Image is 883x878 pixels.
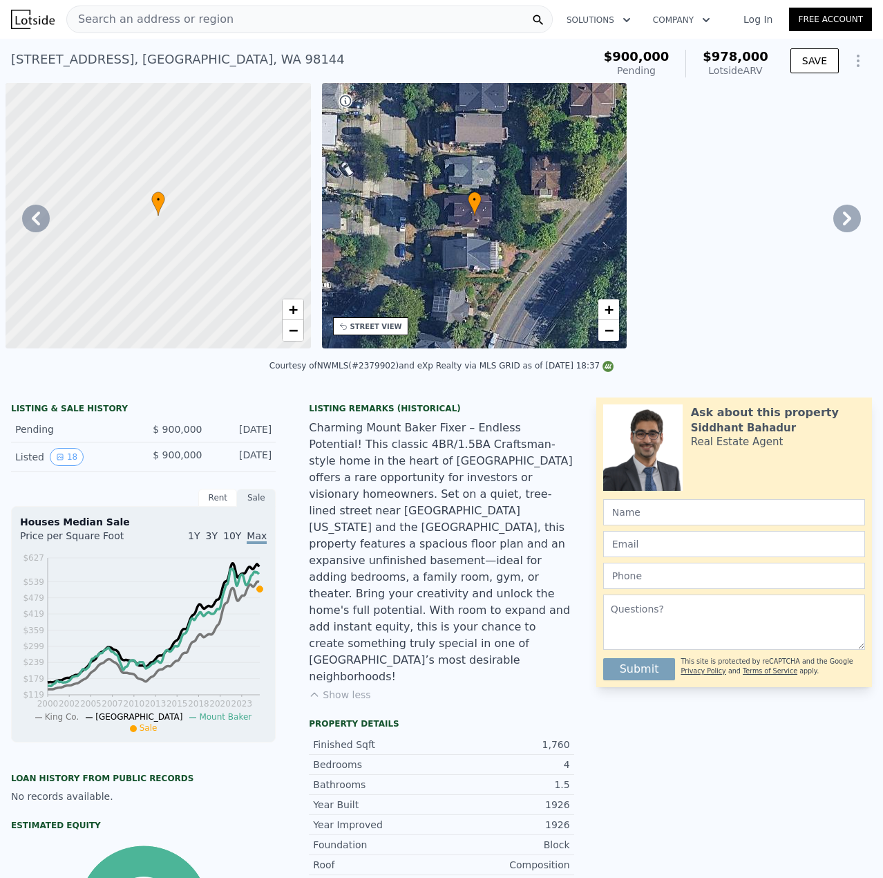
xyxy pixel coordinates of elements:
a: Privacy Policy [681,667,725,675]
input: Phone [603,563,865,589]
tspan: $239 [23,657,44,667]
span: 3Y [206,530,218,541]
tspan: 2002 [59,699,80,709]
div: Bathrooms [313,778,441,792]
button: Submit [603,658,676,680]
tspan: $539 [23,577,44,587]
a: Log In [727,12,789,26]
button: Company [642,8,721,32]
span: [GEOGRAPHIC_DATA] [95,712,182,722]
div: Lotside ARV [703,64,768,77]
tspan: 2005 [80,699,102,709]
span: − [288,321,297,339]
div: • [468,192,482,216]
tspan: $627 [23,553,44,563]
div: Roof [313,858,441,872]
div: Rent [198,489,237,507]
span: $ 900,000 [153,449,202,460]
a: Terms of Service [743,667,797,675]
div: Year Improved [313,818,441,832]
div: STREET VIEW [350,321,402,332]
div: • [151,192,165,216]
div: Sale [237,489,276,507]
tspan: 2018 [188,699,209,709]
div: Houses Median Sale [20,515,267,529]
div: Courtesy of NWMLS (#2379902) and eXp Realty via MLS GRID as of [DATE] 18:37 [269,361,614,371]
a: Zoom out [283,320,303,341]
div: Ask about this property [691,404,839,421]
div: Loan history from public records [11,773,276,784]
span: Sale [140,723,158,733]
span: 10Y [223,530,241,541]
div: Foundation [313,838,441,852]
div: Listing Remarks (Historical) [309,403,573,414]
button: Show less [309,688,370,702]
tspan: 2007 [102,699,123,709]
tspan: 2010 [124,699,145,709]
tspan: 2013 [145,699,167,709]
div: 1926 [441,818,570,832]
span: Search an address or region [67,11,234,28]
button: Solutions [556,8,642,32]
button: View historical data [50,448,84,466]
tspan: 2000 [37,699,59,709]
span: $900,000 [604,49,670,64]
div: Finished Sqft [313,738,441,751]
a: Zoom in [598,299,619,320]
div: Pending [604,64,670,77]
input: Email [603,531,865,557]
div: Block [441,838,570,852]
tspan: $119 [23,690,44,700]
button: SAVE [790,48,839,73]
div: Property details [309,718,573,729]
span: + [288,301,297,318]
div: LISTING & SALE HISTORY [11,403,276,417]
div: This site is protected by reCAPTCHA and the Google and apply. [681,653,865,680]
span: + [605,301,614,318]
div: [DATE] [213,448,272,466]
a: Free Account [789,8,872,31]
div: Siddhant Bahadur [691,421,796,435]
tspan: $479 [23,593,44,603]
div: 1926 [441,798,570,812]
img: NWMLS Logo [602,361,614,372]
button: Show Options [844,47,872,75]
tspan: 2023 [231,699,253,709]
a: Zoom in [283,299,303,320]
tspan: $419 [23,609,44,619]
tspan: $299 [23,642,44,651]
div: Price per Square Foot [20,529,144,551]
tspan: $179 [23,674,44,684]
span: − [605,321,614,339]
span: Mount Baker [199,712,251,722]
span: King Co. [45,712,79,722]
div: Charming Mount Baker Fixer – Endless Potential! This classic 4BR/1.5BA Craftsman-style home in th... [309,420,573,685]
tspan: 2020 [209,699,231,709]
div: Pending [15,422,133,436]
span: • [151,194,165,206]
input: Name [603,499,865,525]
tspan: $359 [23,626,44,635]
div: Estimated Equity [11,820,276,831]
div: [DATE] [213,422,272,436]
div: Real Estate Agent [691,435,784,449]
div: No records available. [11,790,276,803]
div: [STREET_ADDRESS] , [GEOGRAPHIC_DATA] , WA 98144 [11,50,345,69]
div: 4 [441,758,570,772]
div: Composition [441,858,570,872]
span: • [468,194,482,206]
tspan: 2015 [167,699,188,709]
a: Zoom out [598,320,619,341]
div: 1.5 [441,778,570,792]
span: $978,000 [703,49,768,64]
div: Listed [15,448,133,466]
div: Bedrooms [313,758,441,772]
div: 1,760 [441,738,570,751]
div: Year Built [313,798,441,812]
span: Max [247,530,267,544]
span: 1Y [188,530,200,541]
img: Lotside [11,10,55,29]
span: $ 900,000 [153,424,202,435]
